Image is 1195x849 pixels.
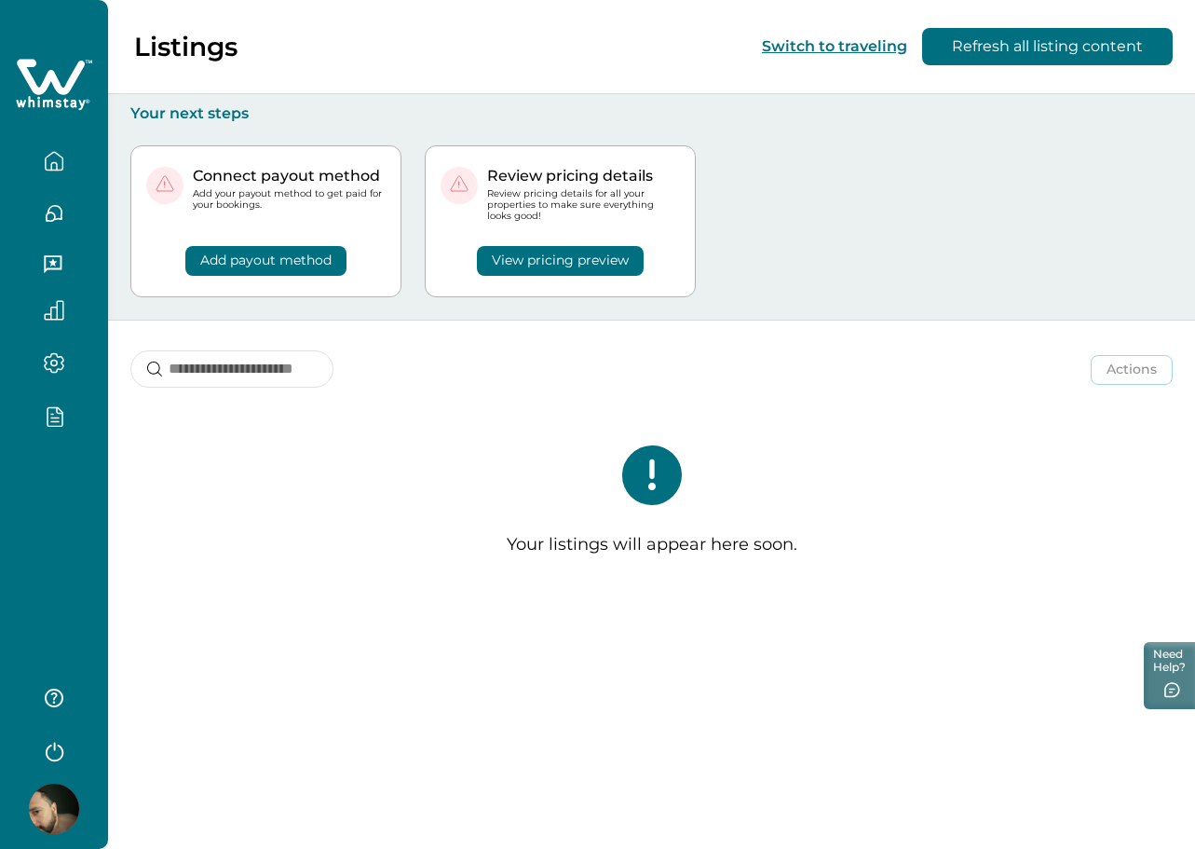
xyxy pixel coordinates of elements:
p: Review pricing details [487,167,680,185]
p: Add your payout method to get paid for your bookings. [193,188,386,211]
p: Listings [134,31,238,62]
button: View pricing preview [477,246,644,276]
button: Refresh all listing content [922,28,1173,65]
p: Review pricing details for all your properties to make sure everything looks good! [487,188,680,223]
button: Add payout method [185,246,346,276]
p: Your listings will appear here soon. [507,535,797,555]
button: Actions [1091,355,1173,385]
p: Your next steps [130,104,1173,123]
button: Switch to traveling [762,37,907,55]
img: Whimstay Host [29,784,79,834]
p: Connect payout method [193,167,386,185]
